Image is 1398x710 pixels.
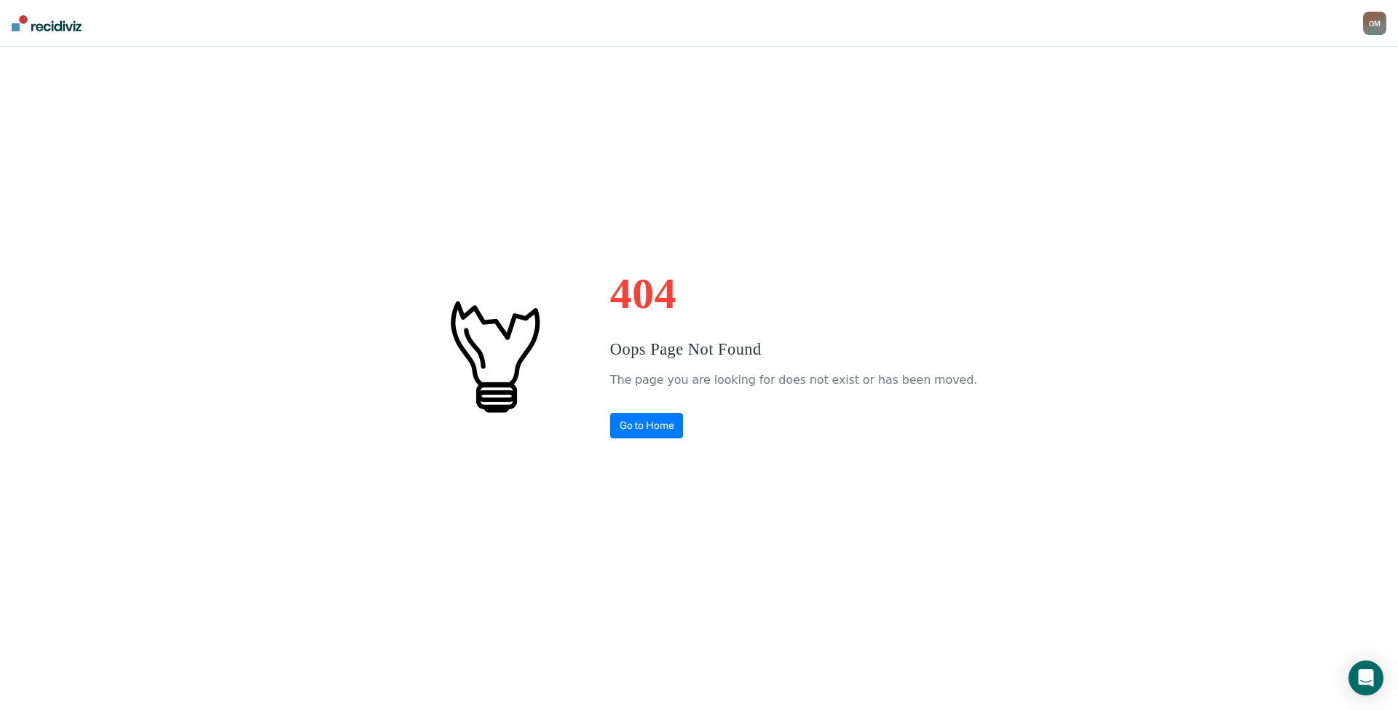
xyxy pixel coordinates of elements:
[610,272,977,315] h1: 404
[12,15,82,31] img: Recidiviz
[610,337,977,362] h3: Oops Page Not Found
[610,369,977,391] p: The page you are looking for does not exist or has been moved.
[421,283,566,428] img: #
[1348,660,1383,695] div: Open Intercom Messenger
[1363,12,1386,35] div: O M
[610,413,684,438] a: Go to Home
[1363,12,1386,35] button: OM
